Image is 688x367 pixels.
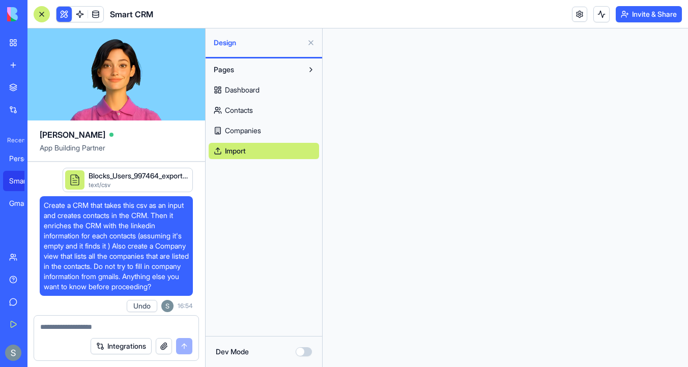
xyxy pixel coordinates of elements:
[209,123,319,139] a: Companies
[40,143,193,161] span: App Building Partner
[216,347,249,357] label: Dev Mode
[44,200,189,292] span: Create a CRM that takes this csv as an input and creates contacts in the CRM. Then it enriches th...
[5,345,21,361] img: ACg8ocKnDTHbS00rqwWSHQfXf8ia04QnQtz5EDX_Ef5UNrjqV-k=s96-c
[225,105,253,115] span: Contacts
[9,176,38,186] div: Smart CRM
[89,171,188,181] div: Blocks_Users_997464_export_2025-09-21_11_06.csv
[7,7,70,21] img: logo
[209,143,319,159] a: Import
[9,154,38,164] div: Personal Assistant
[40,129,105,141] span: [PERSON_NAME]
[161,300,174,312] img: ACg8ocKnDTHbS00rqwWSHQfXf8ia04QnQtz5EDX_Ef5UNrjqV-k=s96-c
[3,171,44,191] a: Smart CRM
[89,181,188,189] div: text/csv
[3,148,44,169] a: Personal Assistant
[91,338,152,354] button: Integrations
[110,8,153,20] span: Smart CRM
[9,198,38,208] div: Gmail Email Sender
[225,146,246,156] span: Import
[214,65,234,75] span: Pages
[225,85,260,95] span: Dashboard
[225,126,261,136] span: Companies
[3,193,44,213] a: Gmail Email Sender
[127,300,157,312] button: Undo
[209,102,319,118] a: Contacts
[616,6,682,22] button: Invite & Share
[178,302,193,310] span: 16:54
[209,82,319,98] a: Dashboard
[3,136,24,144] span: Recent
[209,62,303,78] button: Pages
[214,38,303,48] span: Design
